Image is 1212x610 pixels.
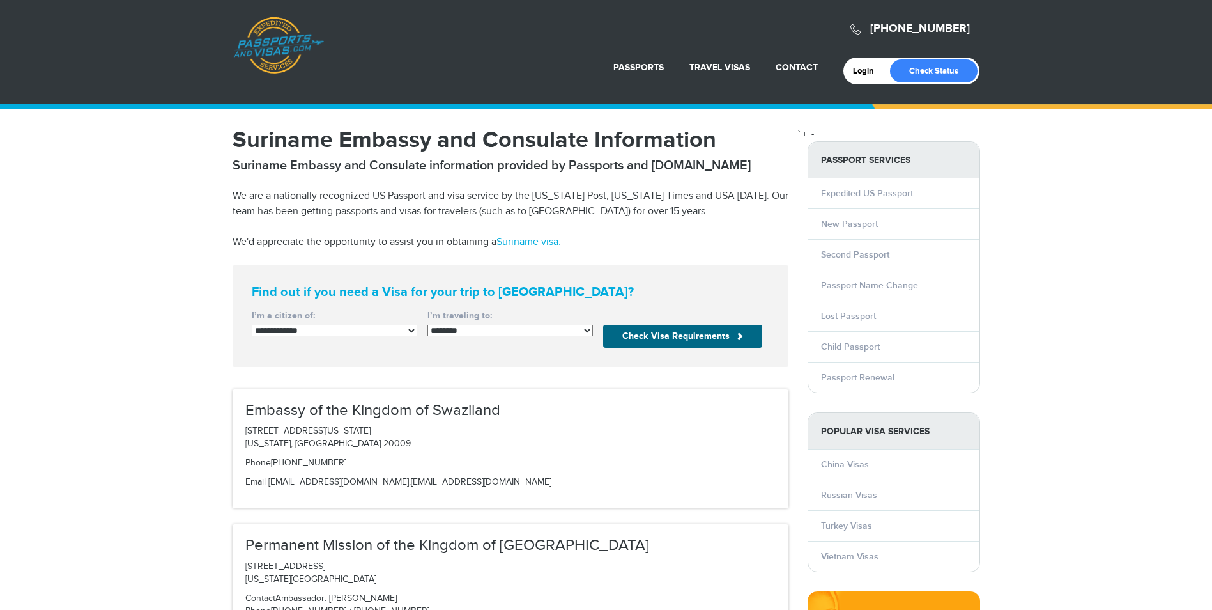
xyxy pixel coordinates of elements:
a: Passport Name Change [821,280,918,291]
a: China Visas [821,459,869,470]
a: Suriname visa. [496,236,561,248]
h3: Permanent Mission of the Kingdom of [GEOGRAPHIC_DATA] [245,537,776,554]
p: [STREET_ADDRESS] [US_STATE][GEOGRAPHIC_DATA] [245,561,776,586]
a: Login [853,66,883,76]
a: Travel Visas [689,62,750,73]
a: Russian Visas [821,490,877,501]
a: Passports & [DOMAIN_NAME] [233,17,324,74]
button: Check Visa Requirements [603,325,762,348]
span: Email [245,477,266,487]
a: Passport Renewal [821,372,894,383]
a: Second Passport [821,249,889,260]
p: We'd appreciate the opportunity to assist you in obtaining a [233,235,788,250]
a: Check Status [890,59,978,82]
p: [STREET_ADDRESS][US_STATE] [US_STATE], [GEOGRAPHIC_DATA] 20009 [245,425,776,451]
strong: Popular Visa Services [808,413,979,450]
p: [PHONE_NUMBER] [245,457,776,470]
strong: PASSPORT SERVICES [808,142,979,178]
p: We are a nationally recognized US Passport and visa service by the [US_STATE] Post, [US_STATE] Ti... [233,189,788,219]
a: Passports [613,62,664,73]
span: Contact [245,593,275,604]
span: Phone [245,458,271,468]
a: Vietnam Visas [821,551,878,562]
a: Expedited US Passport [821,188,913,199]
a: [EMAIL_ADDRESS][DOMAIN_NAME],[EMAIL_ADDRESS][DOMAIN_NAME] [268,477,551,487]
a: Child Passport [821,341,880,352]
a: Contact [776,62,818,73]
a: Turkey Visas [821,520,872,531]
h2: Suriname Embassy and Consulate information provided by Passports and [DOMAIN_NAME] [233,158,788,173]
a: Lost Passport [821,311,876,322]
h1: Suriname Embassy and Consulate Information [233,129,788,152]
h3: Embassy of the Kingdom of Swaziland [245,402,776,419]
strong: Find out if you need a Visa for your trip to [GEOGRAPHIC_DATA]? [252,285,769,300]
a: [PHONE_NUMBER] [870,22,970,36]
a: New Passport [821,219,878,230]
label: I’m traveling to: [427,309,593,322]
label: I’m a citizen of: [252,309,417,322]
